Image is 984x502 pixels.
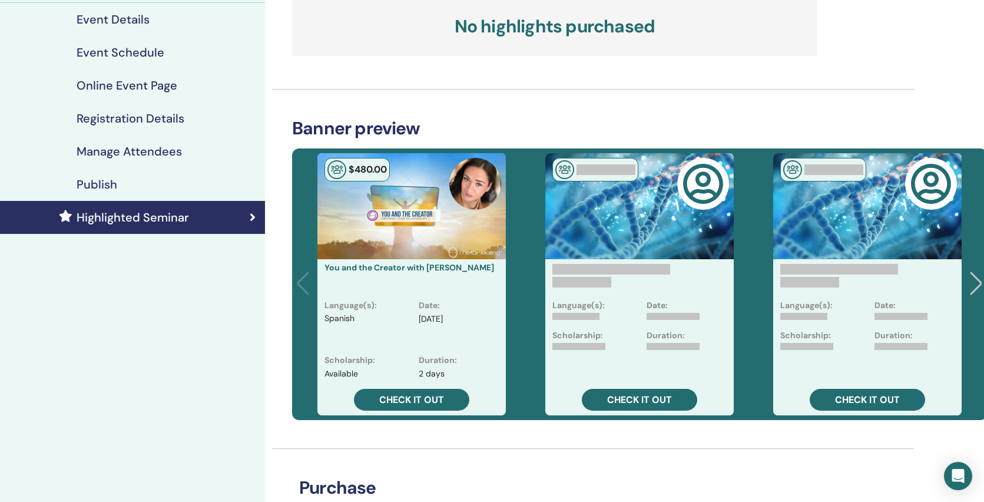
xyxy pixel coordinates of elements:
span: Check it out [607,394,672,406]
p: Scholarship: [780,329,831,342]
img: user-circle-regular.svg [682,163,724,204]
img: default.jpg [449,158,501,210]
span: $ 480 .00 [349,163,387,176]
a: Check it out [582,389,697,411]
p: 2 days [419,368,445,380]
span: Check it out [835,394,900,406]
img: user-circle-regular.svg [910,163,952,204]
span: Check it out [379,394,444,406]
h4: Highlighted Seminar [77,210,189,224]
p: Scholarship : [324,354,375,366]
h4: Online Event Page [77,78,177,93]
p: Available [324,368,358,380]
a: Check it out [354,389,469,411]
h4: Event Details [77,12,150,27]
img: In-Person Seminar [555,160,574,179]
p: Date : [419,299,440,312]
p: Spanish [324,313,354,345]
a: You and the Creator with [PERSON_NAME] [324,262,494,273]
p: Duration: [874,329,913,342]
p: Duration: [647,329,685,342]
img: In-Person Seminar [783,160,802,179]
h4: Manage Attendees [77,144,182,158]
h4: Event Schedule [77,45,164,60]
p: Date: [874,299,896,312]
p: Duration : [419,354,457,366]
p: Language(s): [780,299,833,312]
p: Date: [647,299,668,312]
div: Open Intercom Messenger [944,462,972,490]
h4: Registration Details [77,111,184,125]
h3: Purchase [292,477,817,498]
p: Language(s): [552,299,605,312]
a: Check it out [810,389,925,411]
p: Language(s) : [324,299,377,312]
p: Scholarship: [552,329,603,342]
img: In-Person Seminar [327,160,346,179]
h4: Publish [77,177,117,191]
p: [DATE] [419,313,443,325]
